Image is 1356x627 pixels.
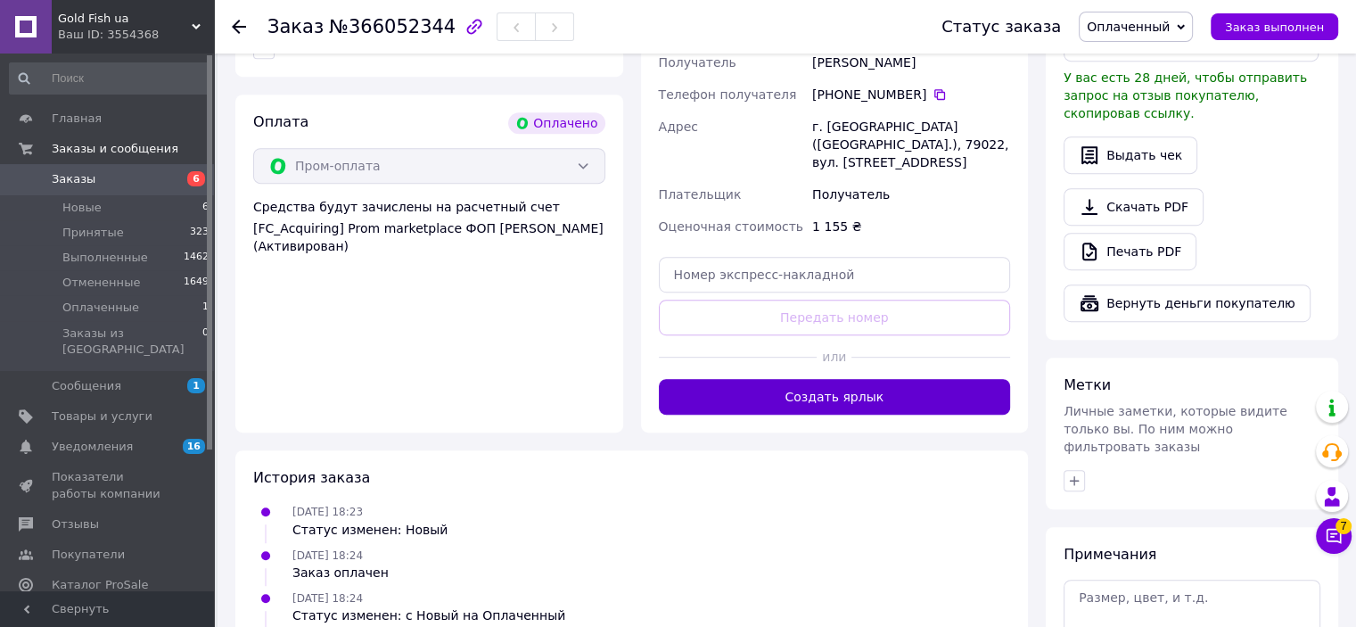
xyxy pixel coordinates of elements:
span: Новые [62,200,102,216]
div: Ваш ID: 3554368 [58,27,214,43]
span: Принятые [62,225,124,241]
div: г. [GEOGRAPHIC_DATA] ([GEOGRAPHIC_DATA].), 79022, вул. [STREET_ADDRESS] [809,111,1014,178]
span: Выполненные [62,250,148,266]
button: Выдать чек [1064,136,1197,174]
span: Оплаченные [62,300,139,316]
span: [DATE] 18:24 [292,592,363,605]
span: Отзывы [52,516,99,532]
span: 1 [202,300,209,316]
span: Оплата [253,113,308,130]
span: Заказ выполнен [1225,21,1324,34]
div: Оплачено [508,112,604,134]
span: №366052344 [329,16,456,37]
span: 1462 [184,250,209,266]
div: Заказ оплачен [292,564,389,582]
span: Уведомления [52,439,133,455]
div: Получатель [809,178,1014,210]
div: Статус изменен: Новый [292,521,448,539]
span: Покупатели [52,547,125,563]
button: Чат с покупателем7 [1316,518,1352,554]
div: Статус заказа [941,18,1061,36]
span: 0 [202,326,209,358]
input: Поиск [9,62,210,95]
span: Заказы [52,171,95,187]
a: Скачать PDF [1064,188,1204,226]
span: 6 [187,171,205,186]
span: Заказы и сообщения [52,141,178,157]
span: История заказа [253,469,370,486]
div: Статус изменен: с Новый на Оплаченный [292,606,565,624]
button: Заказ выполнен [1211,13,1338,40]
span: Плательщик [659,187,742,202]
span: Gold Fish ua [58,11,192,27]
div: Средства будут зачислены на расчетный счет [253,198,605,255]
span: или [817,348,851,366]
span: Заказ [267,16,324,37]
span: 6 [202,200,209,216]
span: Личные заметки, которые видите только вы. По ним можно фильтровать заказы [1064,404,1287,454]
span: Оплаченный [1087,20,1170,34]
span: 16 [183,439,205,454]
span: Главная [52,111,102,127]
div: 1 155 ₴ [809,210,1014,243]
span: Метки [1064,376,1111,393]
span: [DATE] 18:23 [292,506,363,518]
span: Адрес [659,120,698,134]
span: 1649 [184,275,209,291]
input: Номер экспресс-накладной [659,257,1011,293]
span: Сообщения [52,378,121,394]
span: Товары и услуги [52,408,152,425]
span: Каталог ProSale [52,577,148,593]
button: Вернуть деньги покупателю [1064,285,1311,322]
span: Оценочная стоимость [659,219,804,234]
span: 7 [1335,516,1352,532]
span: У вас есть 28 дней, чтобы отправить запрос на отзыв покупателю, скопировав ссылку. [1064,70,1307,120]
span: Заказы из [GEOGRAPHIC_DATA] [62,326,202,358]
span: Примечания [1064,546,1156,563]
button: Создать ярлык [659,379,1011,415]
span: Отмененные [62,275,140,291]
span: 323 [190,225,209,241]
span: Показатели работы компании [52,469,165,501]
div: Вернуться назад [232,18,246,36]
div: [FC_Acquiring] Prom marketplace ФОП [PERSON_NAME] (Активирован) [253,219,605,255]
a: Печать PDF [1064,233,1196,270]
span: [DATE] 18:24 [292,549,363,562]
span: 1 [187,378,205,393]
